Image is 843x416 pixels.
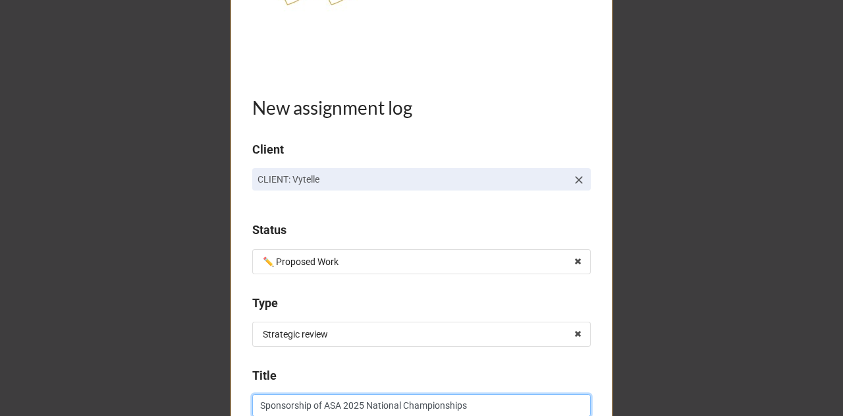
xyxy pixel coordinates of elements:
div: Strategic review [263,330,328,339]
label: Status [252,221,286,239]
label: Title [252,367,277,385]
p: CLIENT: Vytelle [258,173,567,186]
label: Type [252,294,278,312]
div: ✏️ Proposed Work [263,257,339,266]
label: Client [252,140,284,159]
h1: New assignment log [252,96,591,119]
